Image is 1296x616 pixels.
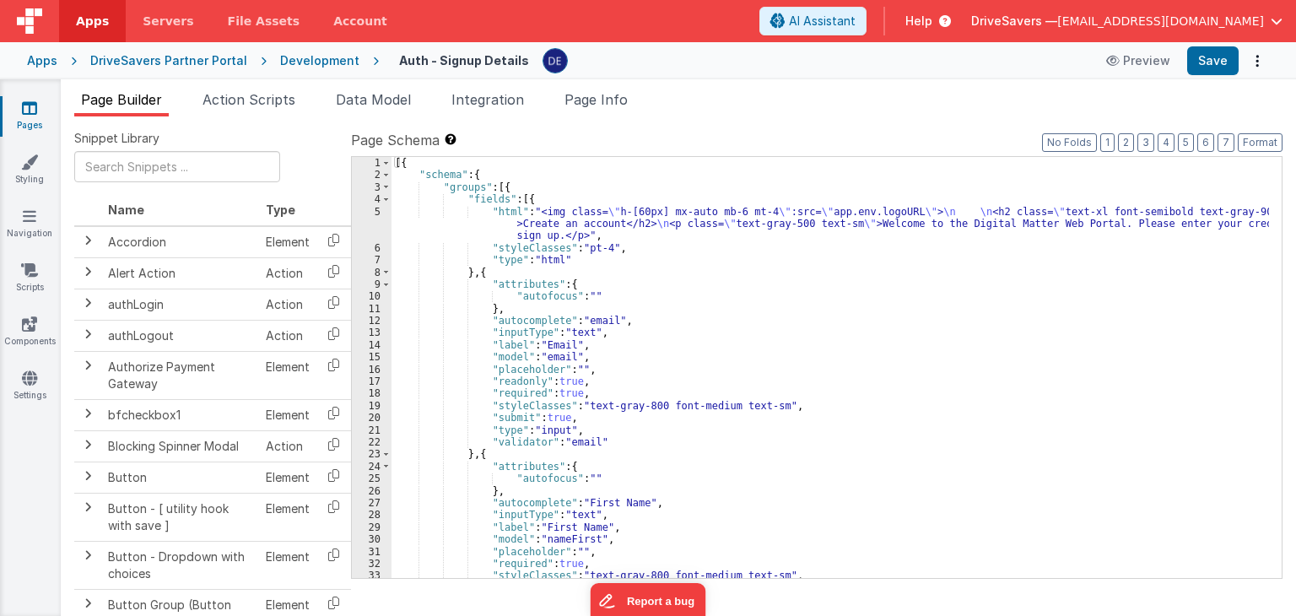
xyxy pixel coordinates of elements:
button: Save [1187,46,1239,75]
span: [EMAIL_ADDRESS][DOMAIN_NAME] [1057,13,1264,30]
span: Type [266,203,295,217]
span: Page Info [564,91,628,108]
td: Alert Action [101,257,259,289]
td: Element [259,226,316,258]
button: Format [1238,133,1282,152]
div: 8 [352,267,391,278]
td: Element [259,462,316,493]
div: 22 [352,436,391,448]
button: 5 [1178,133,1194,152]
td: Authorize Payment Gateway [101,351,259,399]
td: Button [101,462,259,493]
span: Name [108,203,144,217]
img: c1374c675423fc74691aaade354d0b4b [543,49,567,73]
td: authLogin [101,289,259,320]
div: 30 [352,533,391,545]
td: Element [259,541,316,589]
td: authLogout [101,320,259,351]
td: Action [259,320,316,351]
button: Preview [1096,47,1180,74]
td: Button - Dropdown with choices [101,541,259,589]
div: DriveSavers Partner Portal [90,52,247,69]
div: Development [280,52,359,69]
td: Element [259,493,316,541]
div: 25 [352,473,391,484]
div: 13 [352,327,391,338]
div: 19 [352,400,391,412]
span: Apps [76,13,109,30]
div: 14 [352,339,391,351]
div: 23 [352,448,391,460]
div: 28 [352,509,391,521]
div: 1 [352,157,391,169]
div: 15 [352,351,391,363]
td: bfcheckbox1 [101,399,259,430]
div: 6 [352,242,391,254]
div: 10 [352,290,391,302]
div: 21 [352,424,391,436]
td: Action [259,430,316,462]
div: 4 [352,193,391,205]
div: 3 [352,181,391,193]
span: Data Model [336,91,411,108]
div: 31 [352,546,391,558]
td: Blocking Spinner Modal [101,430,259,462]
button: Options [1245,49,1269,73]
div: 20 [352,412,391,424]
button: AI Assistant [759,7,867,35]
td: Action [259,257,316,289]
span: Action Scripts [202,91,295,108]
span: Help [905,13,932,30]
span: Snippet Library [74,130,159,147]
button: No Folds [1042,133,1097,152]
button: DriveSavers — [EMAIL_ADDRESS][DOMAIN_NAME] [971,13,1282,30]
div: 29 [352,521,391,533]
td: Accordion [101,226,259,258]
span: Integration [451,91,524,108]
div: 26 [352,485,391,497]
td: Action [259,289,316,320]
button: 6 [1197,133,1214,152]
div: 33 [352,570,391,581]
span: AI Assistant [789,13,856,30]
div: 9 [352,278,391,290]
div: 24 [352,461,391,473]
button: 3 [1137,133,1154,152]
div: 2 [352,169,391,181]
button: 2 [1118,133,1134,152]
td: Button - [ utility hook with save ] [101,493,259,541]
div: 18 [352,387,391,399]
button: 7 [1218,133,1234,152]
td: Element [259,399,316,430]
div: 5 [352,206,391,242]
span: DriveSavers — [971,13,1057,30]
div: 32 [352,558,391,570]
div: 27 [352,497,391,509]
div: 11 [352,303,391,315]
span: Page Schema [351,130,440,150]
input: Search Snippets ... [74,151,280,182]
h4: Auth - Signup Details [399,54,529,67]
td: Element [259,351,316,399]
button: 4 [1158,133,1174,152]
div: 17 [352,376,391,387]
div: 7 [352,254,391,266]
span: Servers [143,13,193,30]
button: 1 [1100,133,1115,152]
span: Page Builder [81,91,162,108]
span: File Assets [228,13,300,30]
div: 12 [352,315,391,327]
div: Apps [27,52,57,69]
div: 16 [352,364,391,376]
